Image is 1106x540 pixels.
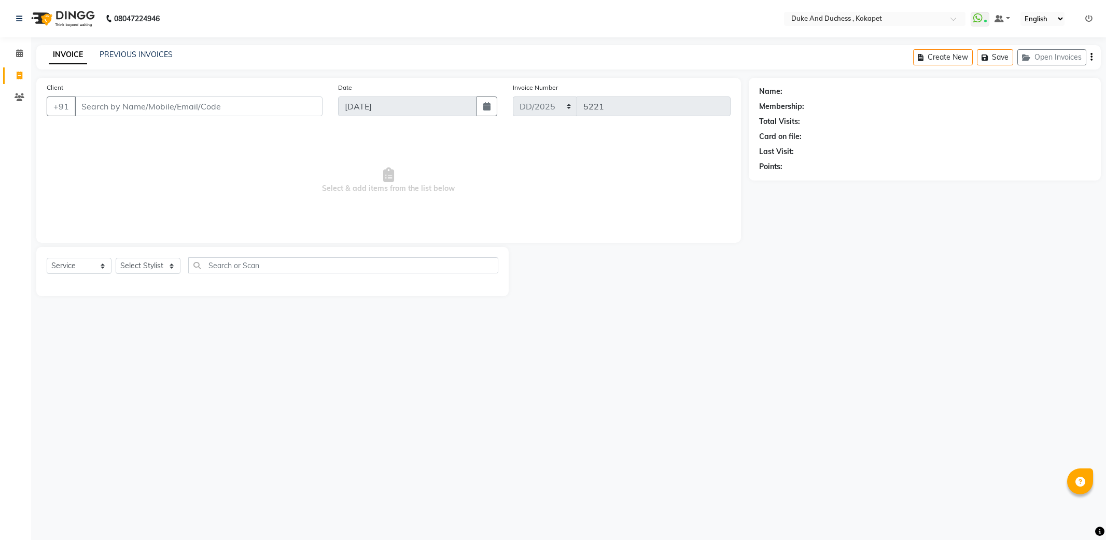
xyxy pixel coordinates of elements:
button: Open Invoices [1017,49,1086,65]
img: logo [26,4,97,33]
iframe: chat widget [1062,499,1096,530]
div: Last Visit: [759,146,794,157]
button: +91 [47,96,76,116]
a: PREVIOUS INVOICES [100,50,173,59]
label: Date [338,83,352,92]
div: Name: [759,86,782,97]
div: Total Visits: [759,116,800,127]
a: INVOICE [49,46,87,64]
input: Search by Name/Mobile/Email/Code [75,96,323,116]
div: Card on file: [759,131,802,142]
button: Create New [913,49,973,65]
div: Points: [759,161,782,172]
div: Membership: [759,101,804,112]
button: Save [977,49,1013,65]
label: Invoice Number [513,83,558,92]
label: Client [47,83,63,92]
input: Search or Scan [188,257,498,273]
b: 08047224946 [114,4,160,33]
span: Select & add items from the list below [47,129,731,232]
